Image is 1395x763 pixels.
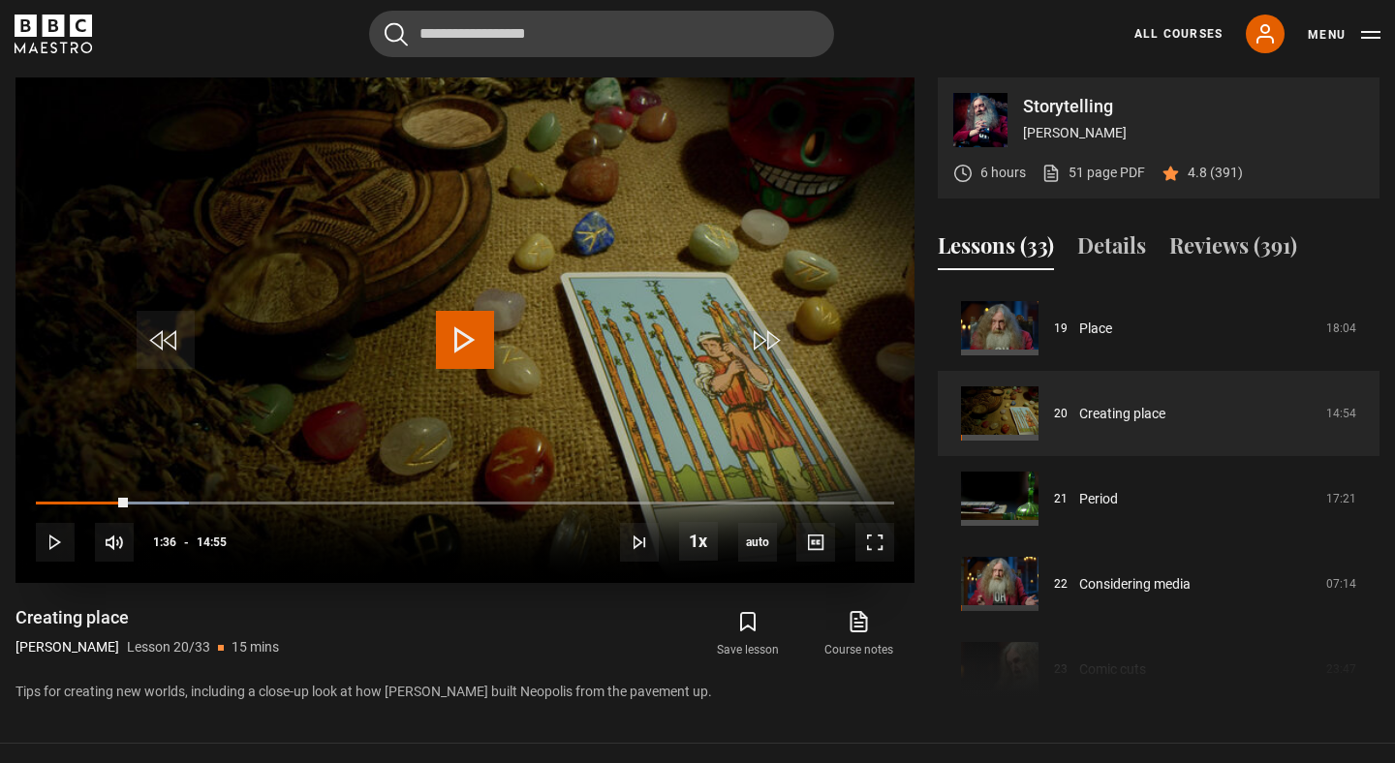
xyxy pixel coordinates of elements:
[232,637,279,657] p: 15 mins
[153,525,176,560] span: 1:36
[1041,163,1145,183] a: 51 page PDF
[980,163,1026,183] p: 6 hours
[679,522,718,561] button: Playback Rate
[738,523,777,562] span: auto
[938,229,1054,270] button: Lessons (33)
[1023,123,1364,143] p: [PERSON_NAME]
[385,22,408,46] button: Submit the search query
[693,606,803,662] button: Save lesson
[15,606,279,629] h1: Creating place
[1079,404,1165,424] a: Creating place
[855,523,894,562] button: Fullscreen
[738,523,777,562] div: Current quality: 720p
[36,502,894,505] div: Progress Bar
[1077,229,1146,270] button: Details
[36,523,75,562] button: Play
[1308,25,1380,45] button: Toggle navigation
[95,523,134,562] button: Mute
[184,535,189,549] span: -
[15,15,92,53] svg: BBC Maestro
[197,525,227,560] span: 14:55
[15,682,914,702] p: Tips for creating new worlds, including a close-up look at how [PERSON_NAME] built Neopolis from ...
[620,523,659,562] button: Next Lesson
[804,606,914,662] a: Course notes
[1079,319,1112,339] a: Place
[796,523,835,562] button: Captions
[1169,229,1297,270] button: Reviews (391)
[127,637,210,657] p: Lesson 20/33
[1023,98,1364,115] p: Storytelling
[1134,25,1223,43] a: All Courses
[1079,574,1191,595] a: Considering media
[1188,163,1243,183] p: 4.8 (391)
[1079,489,1118,509] a: Period
[15,77,914,583] video-js: Video Player
[369,11,834,57] input: Search
[15,637,119,657] p: [PERSON_NAME]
